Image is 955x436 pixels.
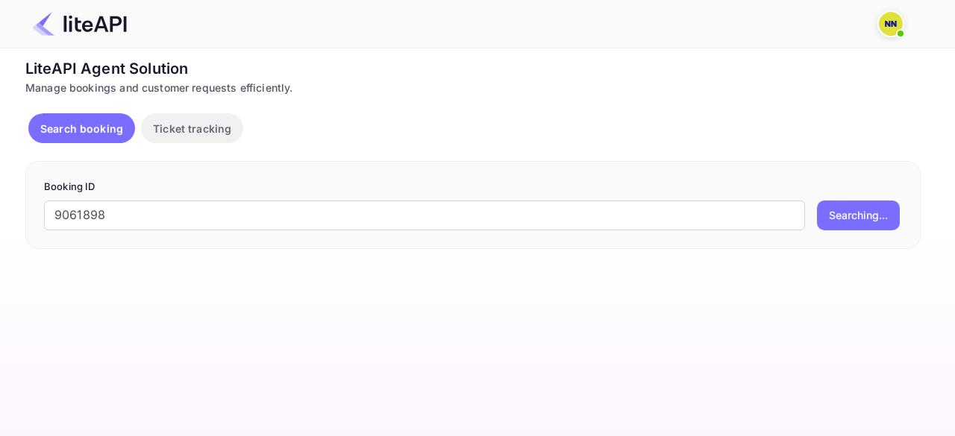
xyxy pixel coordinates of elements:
[44,200,805,230] input: Enter Booking ID (e.g., 63782194)
[25,80,921,95] div: Manage bookings and customer requests efficiently.
[33,12,127,36] img: LiteAPI Logo
[153,121,231,136] p: Ticket tracking
[44,180,902,195] p: Booking ID
[817,200,900,230] button: Searching...
[40,121,123,136] p: Search booking
[879,12,903,36] img: N/A N/A
[25,57,921,80] div: LiteAPI Agent Solution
